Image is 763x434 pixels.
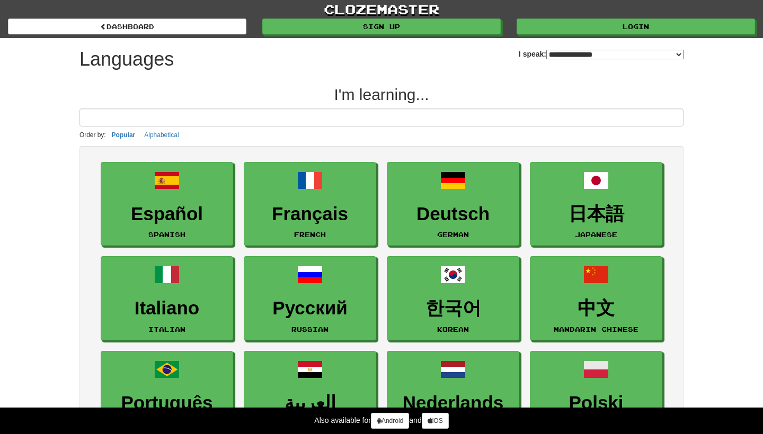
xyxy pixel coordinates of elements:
[101,256,233,340] a: ItalianoItalian
[387,162,519,246] a: DeutschGerman
[107,298,227,319] h3: Italiano
[536,393,656,413] h3: Polski
[101,162,233,246] a: EspañolSpanish
[536,204,656,224] h3: 日本語
[250,204,370,224] h3: Français
[393,298,513,319] h3: 한국어
[517,19,755,34] a: Login
[294,231,326,238] small: French
[536,298,656,319] h3: 中文
[79,49,174,70] h1: Languages
[393,204,513,224] h3: Deutsch
[79,86,684,103] h2: I'm learning...
[8,19,246,34] a: dashboard
[250,393,370,413] h3: العربية
[141,129,182,141] button: Alphabetical
[244,256,376,340] a: РусскийRussian
[437,325,469,333] small: Korean
[546,50,684,59] select: I speak:
[262,19,501,34] a: Sign up
[519,49,684,59] label: I speak:
[422,413,449,429] a: iOS
[437,231,469,238] small: German
[554,325,638,333] small: Mandarin Chinese
[530,256,662,340] a: 中文Mandarin Chinese
[530,162,662,246] a: 日本語Japanese
[107,204,227,224] h3: Español
[148,231,185,238] small: Spanish
[244,162,376,246] a: FrançaisFrench
[148,325,185,333] small: Italian
[371,413,409,429] a: Android
[250,298,370,319] h3: Русский
[109,129,139,141] button: Popular
[575,231,617,238] small: Japanese
[387,256,519,340] a: 한국어Korean
[79,131,106,139] small: Order by:
[291,325,329,333] small: Russian
[393,393,513,413] h3: Nederlands
[107,393,227,413] h3: Português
